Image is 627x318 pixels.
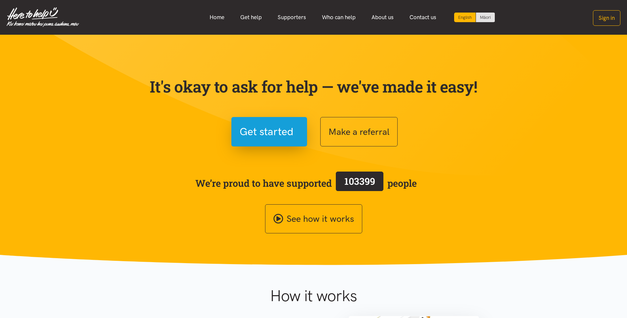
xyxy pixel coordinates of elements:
[332,170,387,196] a: 103399
[270,10,314,24] a: Supporters
[195,170,417,196] span: We’re proud to have supported people
[265,204,362,234] a: See how it works
[344,175,375,187] span: 103399
[454,13,495,22] div: Language toggle
[402,10,444,24] a: Contact us
[314,10,364,24] a: Who can help
[364,10,402,24] a: About us
[231,117,307,146] button: Get started
[320,117,398,146] button: Make a referral
[7,7,79,27] img: Home
[454,13,476,22] div: Current language
[148,77,479,96] p: It's okay to ask for help — we've made it easy!
[476,13,495,22] a: Switch to Te Reo Māori
[232,10,270,24] a: Get help
[593,10,620,26] button: Sign in
[206,286,421,305] h1: How it works
[240,123,294,140] span: Get started
[202,10,232,24] a: Home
